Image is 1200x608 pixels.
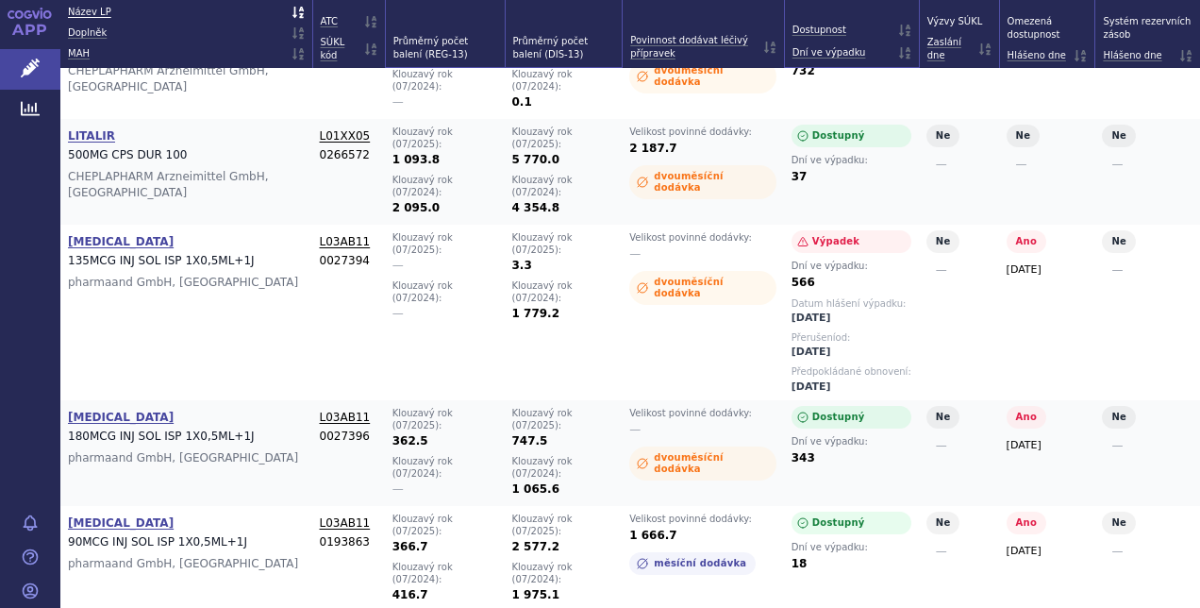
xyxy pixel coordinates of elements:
strong: — [926,262,992,279]
span: 366.7 [392,540,428,553]
a: [MEDICAL_DATA] [68,514,174,532]
span: 0193863 [320,534,377,550]
span: 2 095.0 [392,201,440,214]
strong: — [629,245,776,263]
span: 747.5 [512,434,548,448]
span: 732 [792,61,911,79]
strong: — [1102,438,1192,454]
span: CHEPLAPHARM Arzneimittel GmbH, [GEOGRAPHIC_DATA] [68,169,305,201]
strong: Dní ve výpadku: [792,542,911,554]
strong: Dní ve výpadku: [792,155,911,167]
strong: Klouzavý rok ( 07/2025 ): [512,408,573,431]
span: 1 093.8 [392,153,440,166]
a: [MEDICAL_DATA] [68,408,174,427]
strong: Klouzavý rok ( 07/2024 ): [512,562,573,585]
a: Dostupnost [792,24,911,37]
span: 0027394 [320,253,377,269]
strong: Klouzavý rok ( 07/2025 ): [512,127,573,150]
strong: Klouzavý rok ( 07/2024 ): [392,69,453,93]
a: SÚKL kód [321,36,377,62]
a: Doplněk [68,26,305,40]
span: Ano [1007,230,1046,253]
a: [MEDICAL_DATA] [68,232,174,251]
strong: LITALIR [68,129,115,143]
a: MAH [68,47,305,60]
span: 566 [792,273,911,291]
span: 1 666.7 [629,529,676,542]
span: Ne [1007,125,1041,147]
strong: Klouzavý rok ( 07/2024 ): [392,562,453,585]
span: 18 [792,554,911,572]
span: Ne [926,230,960,253]
span: Ne [1102,230,1136,253]
strong: — [1102,262,1192,279]
a: Hlášeno dne [1008,49,1088,62]
a: L03AB11 [320,408,377,427]
span: 90MCG INJ SOL ISP 1X0,5ML+1J [68,534,305,550]
strong: Klouzavý rok ( 07/2025 ): [512,514,573,537]
strong: Klouzavý rok ( 07/2024 ): [392,175,453,198]
a: L03AB11 [320,514,377,532]
span: Ne [926,406,960,429]
span: 362.5 [392,434,428,448]
span: 500MG CPS DUR 100 [68,147,305,163]
strong: Klouzavý rok ( 07/2024 ): [512,69,573,93]
strong: Dní ve výpadku: [792,436,911,448]
strong: — [1102,544,1192,560]
span: 180MCG INJ SOL ISP 1X0,5ML+1J [68,429,305,445]
span: 2 577.2 [512,540,559,553]
strong: Velikost povinné dodávky: [629,514,776,526]
span: Průměrná dvouměsíční dodávka [629,59,776,93]
a: Hlášeno dne [1103,49,1192,62]
span: Ne [1102,125,1136,147]
span: 2 187.7 [629,142,676,155]
span: 1 779.2 [512,307,559,320]
span: Dostupný [792,125,911,147]
span: Ano [1007,512,1046,534]
a: ATC [321,15,377,28]
strong: Klouzavý rok ( 07/2025 ): [392,232,453,256]
span: Průměrný počet balení (DIS-13) [513,35,615,61]
span: Průměrná dvouměsíční dodávka [629,271,776,305]
span: Ne [1102,406,1136,429]
strong: Klouzavý rok ( 07/2024 ): [392,280,453,304]
span: 1 975.1 [512,588,559,601]
strong: — [392,304,404,323]
strong: — [926,438,992,454]
a: LITALIR [68,127,115,145]
strong: Klouzavý rok ( 07/2024 ): [392,456,453,480]
strong: [MEDICAL_DATA] [68,516,174,530]
strong: Klouzavý rok ( 07/2025 ): [392,127,453,150]
strong: Klouzavý rok ( 07/2024 ): [512,456,573,480]
span: 416.7 [392,588,428,601]
strong: Klouzavý rok ( 07/2024 ): [512,280,573,304]
span: Omezená dostupnost [1008,15,1088,42]
strong: — [392,256,404,275]
strong: — [926,157,992,173]
span: Ne [926,512,960,534]
span: Průměrná dvouměsíční dodávka [629,165,776,199]
span: 1 065.6 [512,482,559,496]
span: 0266572 [320,147,377,163]
strong: [MEDICAL_DATA] [68,235,174,248]
span: Systém rezervních zásob [1103,15,1192,42]
a: Povinnost dodávat léčivý přípravek [630,34,776,60]
span: 0027396 [320,429,377,445]
strong: — [629,420,776,439]
strong: [MEDICAL_DATA] [68,411,174,424]
strong: Klouzavý rok ( 07/2025 ): [512,232,573,256]
span: 135MCG INJ SOL ISP 1X0,5ML+1J [68,253,305,269]
strong: Klouzavý rok ( 07/2025 ): [392,408,453,431]
strong: Velikost povinné dodávky: [629,232,776,245]
strong: — [1007,157,1088,173]
span: Ne [1102,512,1136,534]
a: L03AB11 [320,232,377,251]
span: Průměrná měsíční dodávka [629,552,756,575]
span: [DATE] [1007,438,1088,454]
span: Ne [926,125,960,147]
span: Dostupný [792,406,911,429]
strong: Předpokládané obnovení: [792,366,911,380]
strong: Klouzavý rok ( 07/2024 ): [512,175,573,198]
span: 3.3 [512,259,532,272]
a: Zaslání dne [927,36,992,62]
